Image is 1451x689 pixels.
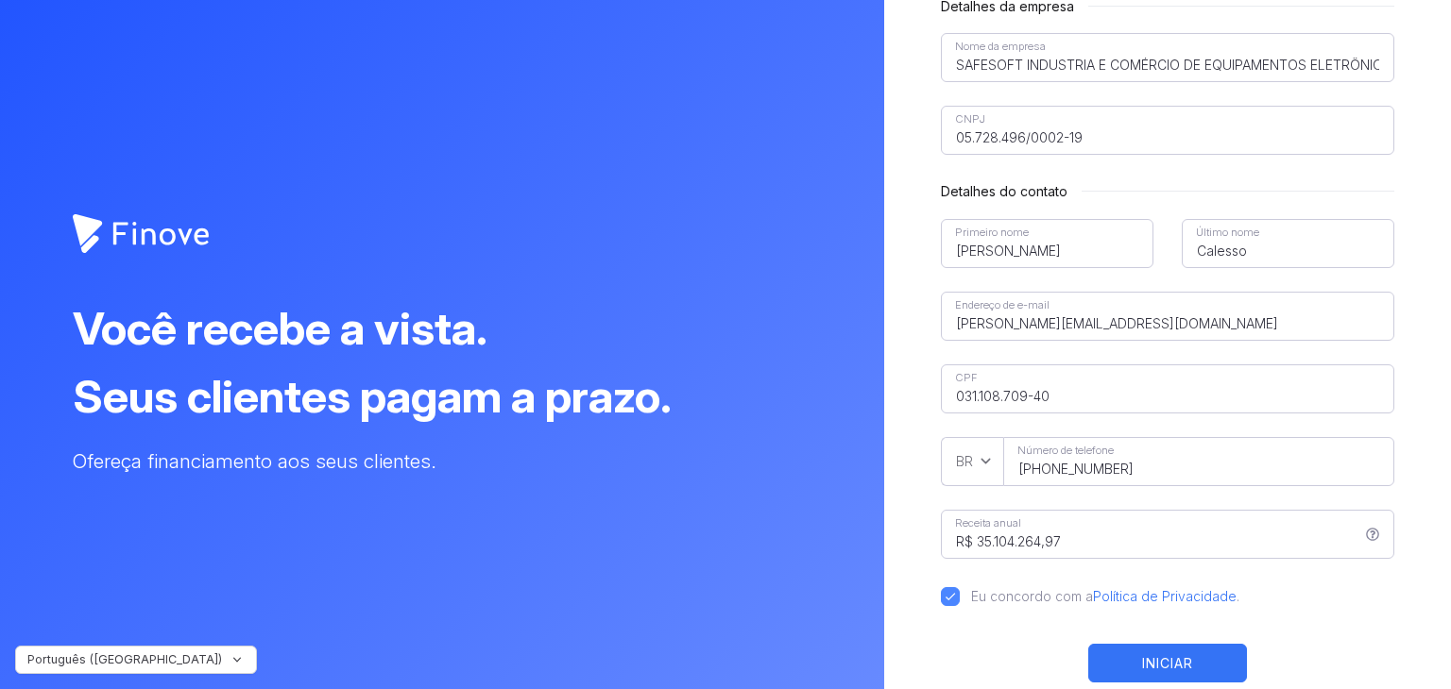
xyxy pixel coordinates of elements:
[27,652,222,667] span: Português ([GEOGRAPHIC_DATA])
[941,183,1394,200] h3: Detalhes do contato
[1003,437,1394,486] input: Número de telefone
[73,294,803,430] div: Você recebe a vista. Seus clientes pagam a prazo.
[941,292,1394,341] input: Endereço de e-mail
[73,446,884,476] div: Ofereça financiamento aos seus clientes.
[1088,644,1247,682] button: INICIAR
[15,646,257,674] button: Português ([GEOGRAPHIC_DATA])
[941,106,1394,155] input: CNPJ
[941,219,1153,268] input: Primeiro nome
[1093,588,1237,604] a: Política de Privacidade
[941,33,1394,82] input: Nome da empresa
[971,587,1239,606] div: Eu concordo com a .
[941,510,1394,559] input: Receita anual
[941,364,1394,413] input: CPF
[1182,219,1394,268] input: Último nome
